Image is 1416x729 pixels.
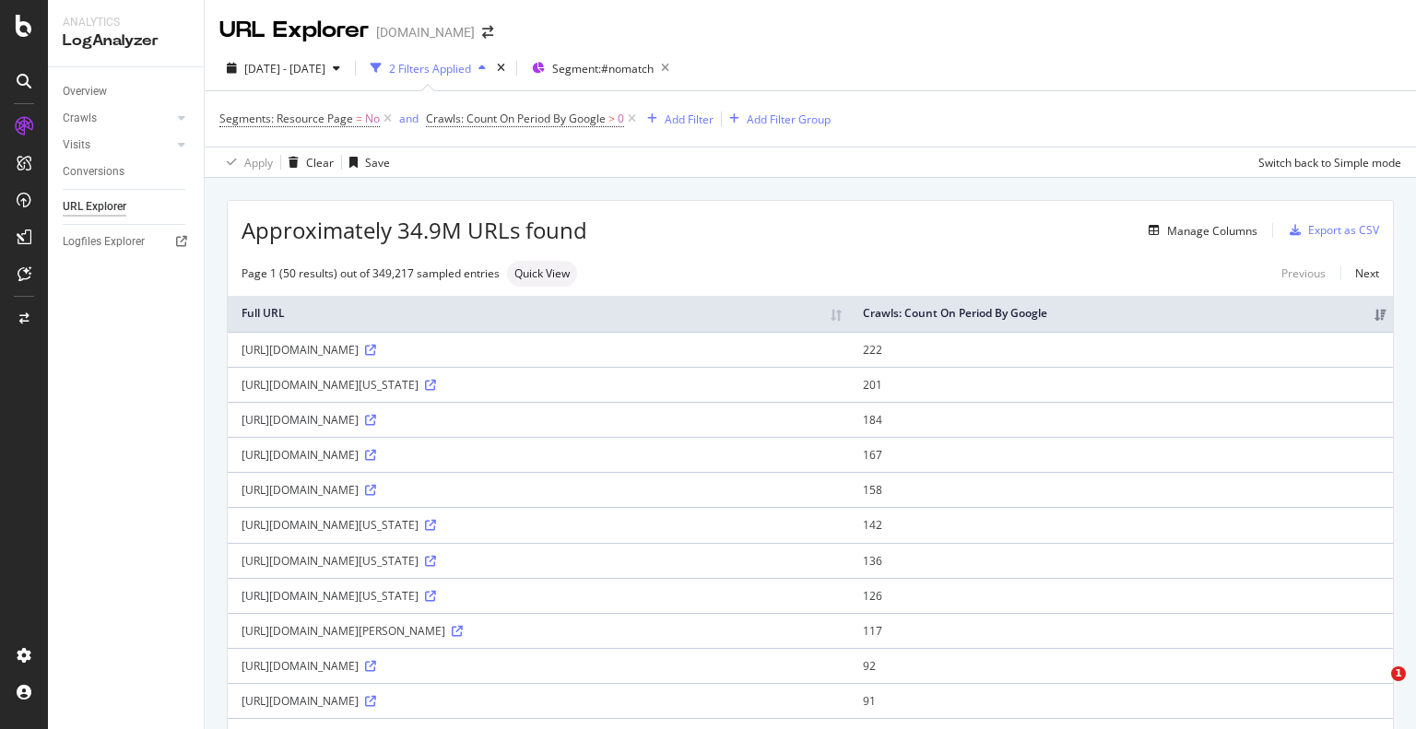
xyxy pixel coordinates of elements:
[399,110,419,127] button: and
[849,332,1393,367] td: 222
[242,553,835,569] div: [URL][DOMAIN_NAME][US_STATE]
[242,517,835,533] div: [URL][DOMAIN_NAME][US_STATE]
[63,162,191,182] a: Conversions
[849,648,1393,683] td: 92
[342,147,390,177] button: Save
[63,162,124,182] div: Conversions
[849,296,1393,332] th: Crawls: Count On Period By Google: activate to sort column ascending
[219,15,369,46] div: URL Explorer
[1141,219,1257,241] button: Manage Columns
[426,111,606,126] span: Crawls: Count On Period By Google
[63,15,189,30] div: Analytics
[242,447,835,463] div: [URL][DOMAIN_NAME]
[242,623,835,639] div: [URL][DOMAIN_NAME][PERSON_NAME]
[1282,216,1379,245] button: Export as CSV
[849,367,1393,402] td: 201
[1353,666,1398,711] iframe: Intercom live chat
[665,112,714,127] div: Add Filter
[219,53,348,83] button: [DATE] - [DATE]
[849,613,1393,648] td: 117
[1308,222,1379,238] div: Export as CSV
[1251,147,1401,177] button: Switch back to Simple mode
[525,53,677,83] button: Segment:#nomatch
[242,215,587,246] span: Approximately 34.9M URLs found
[242,658,835,674] div: [URL][DOMAIN_NAME]
[63,109,172,128] a: Crawls
[365,106,380,132] span: No
[242,377,835,393] div: [URL][DOMAIN_NAME][US_STATE]
[1340,260,1379,287] a: Next
[63,82,107,101] div: Overview
[747,112,831,127] div: Add Filter Group
[514,268,570,279] span: Quick View
[244,155,273,170] div: Apply
[399,111,419,126] div: and
[63,135,90,155] div: Visits
[63,197,191,217] a: URL Explorer
[849,507,1393,542] td: 142
[849,578,1393,613] td: 126
[482,26,493,39] div: arrow-right-arrow-left
[849,472,1393,507] td: 158
[1391,666,1406,681] span: 1
[63,109,97,128] div: Crawls
[493,59,509,77] div: times
[1167,223,1257,239] div: Manage Columns
[228,296,849,332] th: Full URL: activate to sort column ascending
[552,61,654,76] span: Segment: #nomatch
[219,147,273,177] button: Apply
[1258,155,1401,170] div: Switch back to Simple mode
[242,482,835,498] div: [URL][DOMAIN_NAME]
[242,588,835,604] div: [URL][DOMAIN_NAME][US_STATE]
[722,108,831,130] button: Add Filter Group
[306,155,334,170] div: Clear
[242,265,500,281] div: Page 1 (50 results) out of 349,217 sampled entries
[363,53,493,83] button: 2 Filters Applied
[63,30,189,52] div: LogAnalyzer
[244,61,325,76] span: [DATE] - [DATE]
[63,232,145,252] div: Logfiles Explorer
[849,683,1393,718] td: 91
[281,147,334,177] button: Clear
[389,61,471,76] div: 2 Filters Applied
[640,108,714,130] button: Add Filter
[376,23,475,41] div: [DOMAIN_NAME]
[849,437,1393,472] td: 167
[242,342,835,358] div: [URL][DOMAIN_NAME]
[849,402,1393,437] td: 184
[63,82,191,101] a: Overview
[849,543,1393,578] td: 136
[608,111,615,126] span: >
[63,232,191,252] a: Logfiles Explorer
[242,412,835,428] div: [URL][DOMAIN_NAME]
[219,111,353,126] span: Segments: Resource Page
[365,155,390,170] div: Save
[242,693,835,709] div: [URL][DOMAIN_NAME]
[507,261,577,287] div: neutral label
[618,106,624,132] span: 0
[63,197,126,217] div: URL Explorer
[63,135,172,155] a: Visits
[356,111,362,126] span: =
